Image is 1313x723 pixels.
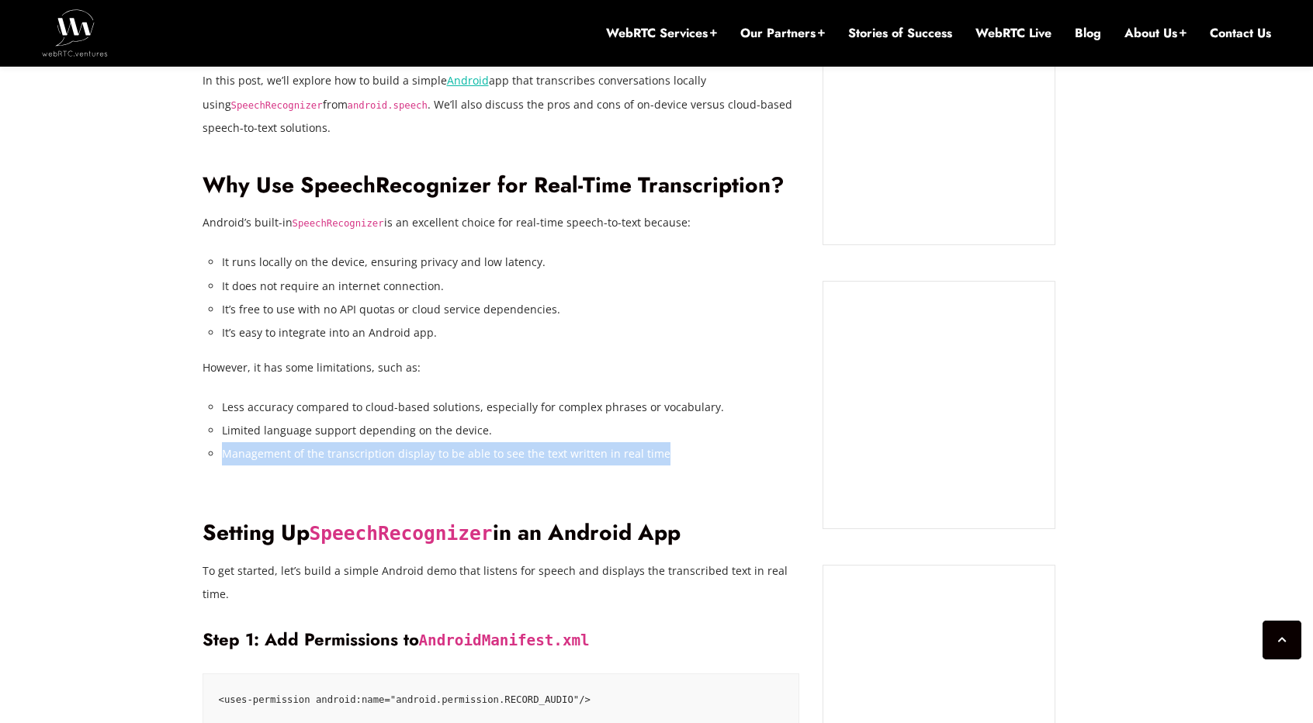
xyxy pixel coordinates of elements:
[310,522,493,545] code: SpeechRecognizer
[203,559,800,606] p: To get started, let’s build a simple Android demo that listens for speech and displays the transc...
[222,251,800,274] li: It runs locally on the device, ensuring privacy and low latency.
[219,690,784,710] code: <uses-permission android:name="android.permission.RECORD_AUDIO"/>
[203,69,800,139] p: In this post, we’ll explore how to build a simple app that transcribes conversations locally usin...
[222,396,800,419] li: Less accuracy compared to cloud-based solutions, especially for complex phrases or vocabulary.
[1210,25,1271,42] a: Contact Us
[348,100,428,111] code: android.speech
[203,629,800,650] h3: Step 1: Add Permissions to
[975,25,1051,42] a: WebRTC Live
[848,25,952,42] a: Stories of Success
[42,9,108,56] img: WebRTC.ventures
[419,631,590,649] code: AndroidManifest.xml
[203,356,800,379] p: However, it has some limitations, such as:
[447,73,489,88] a: Android
[203,172,800,199] h2: Why Use SpeechRecognizer for Real-Time Transcription?
[203,211,800,234] p: Android’s built-in is an excellent choice for real-time speech-to-text because:
[222,419,800,442] li: Limited language support depending on the device.
[606,25,717,42] a: WebRTC Services
[222,298,800,321] li: It’s free to use with no API quotas or cloud service dependencies.
[839,22,1039,229] iframe: Embedded CTA
[740,25,825,42] a: Our Partners
[839,297,1039,513] iframe: Embedded CTA
[1075,25,1101,42] a: Blog
[1124,25,1187,42] a: About Us
[203,520,800,547] h2: Setting Up in an Android App
[222,321,800,344] li: It’s easy to integrate into an Android app.
[231,100,323,111] code: SpeechRecognizer
[222,442,800,465] li: Management of the transcription display to be able to see the text written in real time
[222,275,800,298] li: It does not require an internet connection.
[293,218,384,229] code: SpeechRecognizer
